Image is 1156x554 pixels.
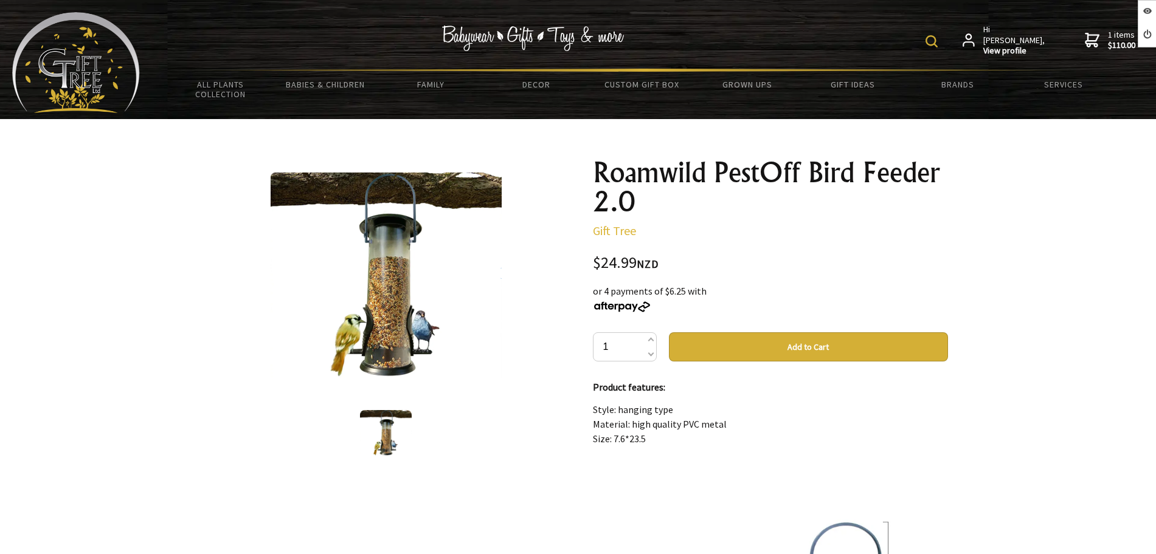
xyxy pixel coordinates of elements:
a: Family [378,72,483,97]
a: Custom Gift Box [589,72,694,97]
a: Babies & Children [273,72,378,97]
img: Babywear - Gifts - Toys & more [441,26,624,51]
a: Decor [483,72,589,97]
a: Gift Tree [593,223,636,238]
a: Hi [PERSON_NAME],View profile [963,24,1046,56]
img: Roamwild PestOff Bird Feeder 2.0 [360,410,412,456]
div: or 4 payments of $6.25 with [593,284,948,313]
a: 1 items$110.00 [1085,24,1135,56]
span: NZD [637,257,659,271]
a: Services [1011,72,1116,97]
strong: Product features: [593,381,665,393]
span: 1 items [1108,29,1135,51]
strong: View profile [983,46,1046,56]
img: product search [926,35,938,47]
h1: Roamwild PestOff Bird Feeder 2.0 [593,158,948,216]
button: Add to Cart [669,332,948,361]
p: Style: hanging type Material: high quality PVC metal Size: 7.6*23.5 [593,402,948,446]
div: $24.99 [593,255,948,272]
a: All Plants Collection [168,72,273,107]
img: Babyware - Gifts - Toys and more... [12,12,140,113]
strong: $110.00 [1108,40,1135,51]
img: Afterpay [593,301,651,312]
span: Hi [PERSON_NAME], [983,24,1046,56]
a: Brands [905,72,1011,97]
a: Grown Ups [694,72,800,97]
img: Roamwild PestOff Bird Feeder 2.0 [271,173,502,380]
a: Gift Ideas [800,72,905,97]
